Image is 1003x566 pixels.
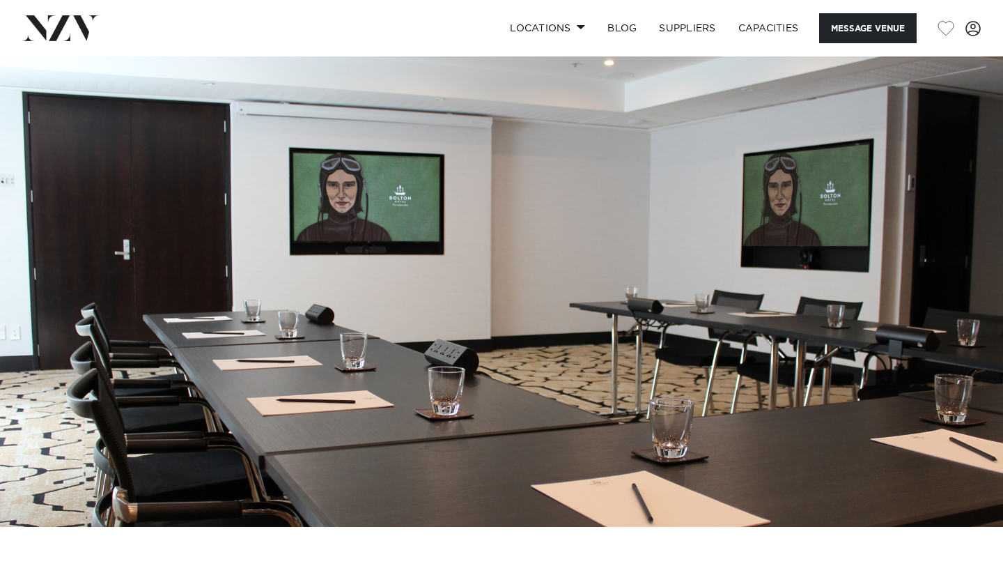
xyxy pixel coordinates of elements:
button: Message Venue [819,13,917,43]
a: Locations [499,13,596,43]
img: nzv-logo.png [22,15,98,40]
a: Capacities [727,13,810,43]
a: SUPPLIERS [648,13,726,43]
a: BLOG [596,13,648,43]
